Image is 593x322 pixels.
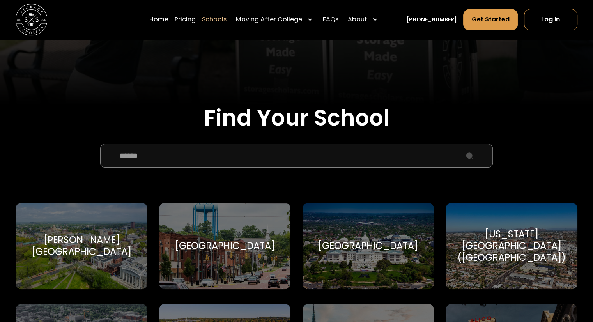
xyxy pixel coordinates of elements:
[348,15,367,24] div: About
[345,9,381,30] div: About
[149,9,168,30] a: Home
[16,203,147,289] a: Go to selected school
[463,9,517,30] a: Get Started
[303,203,434,289] a: Go to selected school
[233,9,316,30] div: Moving After College
[322,9,338,30] a: FAQs
[446,203,577,289] a: Go to selected school
[236,15,302,24] div: Moving After College
[455,228,568,264] div: [US_STATE][GEOGRAPHIC_DATA] ([GEOGRAPHIC_DATA])
[524,9,577,30] a: Log In
[25,234,138,258] div: [PERSON_NAME][GEOGRAPHIC_DATA]
[202,9,227,30] a: Schools
[318,240,418,252] div: [GEOGRAPHIC_DATA]
[175,240,275,252] div: [GEOGRAPHIC_DATA]
[159,203,290,289] a: Go to selected school
[16,4,47,35] img: Storage Scholars main logo
[16,105,577,131] h2: Find Your School
[406,16,457,24] a: [PHONE_NUMBER]
[175,9,196,30] a: Pricing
